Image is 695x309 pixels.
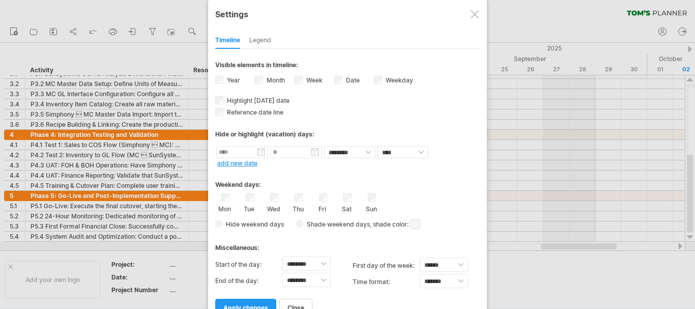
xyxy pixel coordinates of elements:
label: Sat [340,203,353,213]
div: Timeline [215,33,240,49]
label: Week [304,76,323,84]
label: Month [265,76,285,84]
span: Reference date line [225,108,283,116]
label: Start of the day: [215,257,282,273]
span: Shade weekend days [303,220,370,228]
div: Legend [249,33,271,49]
span: click here to change the shade color [410,219,420,229]
label: Weekday [384,76,413,84]
label: End of the day: [215,273,282,289]
label: Sun [365,203,378,213]
label: Wed [267,203,280,213]
label: Thu [292,203,304,213]
div: Miscellaneous: [215,234,480,254]
div: Hide or highlight (vacation) days: [215,130,480,138]
label: Date [344,76,360,84]
label: Mon [218,203,231,213]
label: first day of the week: [353,258,420,274]
label: Year [225,76,240,84]
label: Tue [243,203,255,213]
div: Weekend days: [215,171,480,191]
span: , shade color: [370,218,420,231]
label: Fri [316,203,329,213]
span: Highlight [DATE] date [225,97,289,104]
div: Settings [215,5,480,23]
span: Hide weekend days [222,220,284,228]
div: Visible elements in timeline: [215,61,480,72]
a: add new date [217,159,257,167]
label: Time format: [353,274,420,290]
